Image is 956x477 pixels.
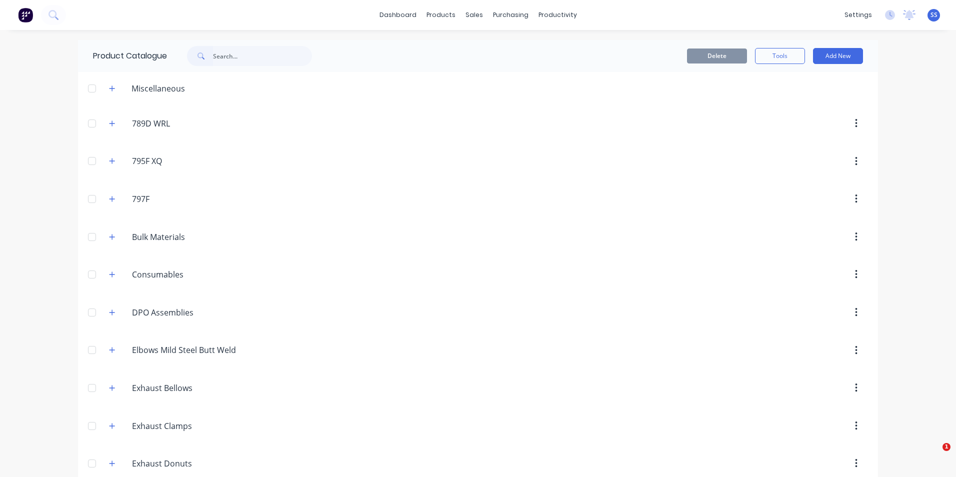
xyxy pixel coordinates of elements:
input: Enter category name [132,231,250,243]
div: Miscellaneous [123,82,193,94]
div: Product Catalogue [78,40,167,72]
div: settings [839,7,877,22]
a: dashboard [374,7,421,22]
input: Enter category name [132,268,250,280]
input: Enter category name [132,420,250,432]
input: Enter category name [132,193,250,205]
div: products [421,7,460,22]
div: purchasing [488,7,533,22]
input: Search... [213,46,312,66]
input: Enter category name [132,344,250,356]
div: sales [460,7,488,22]
button: Tools [755,48,805,64]
div: productivity [533,7,582,22]
img: Factory [18,7,33,22]
button: Add New [813,48,863,64]
input: Enter category name [132,155,250,167]
input: Enter category name [132,306,250,318]
iframe: Intercom live chat [922,443,946,467]
button: Delete [687,48,747,63]
input: Enter category name [132,117,250,129]
span: 1 [942,443,950,451]
span: SS [930,10,937,19]
input: Enter category name [132,382,250,394]
input: Enter category name [132,457,250,469]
